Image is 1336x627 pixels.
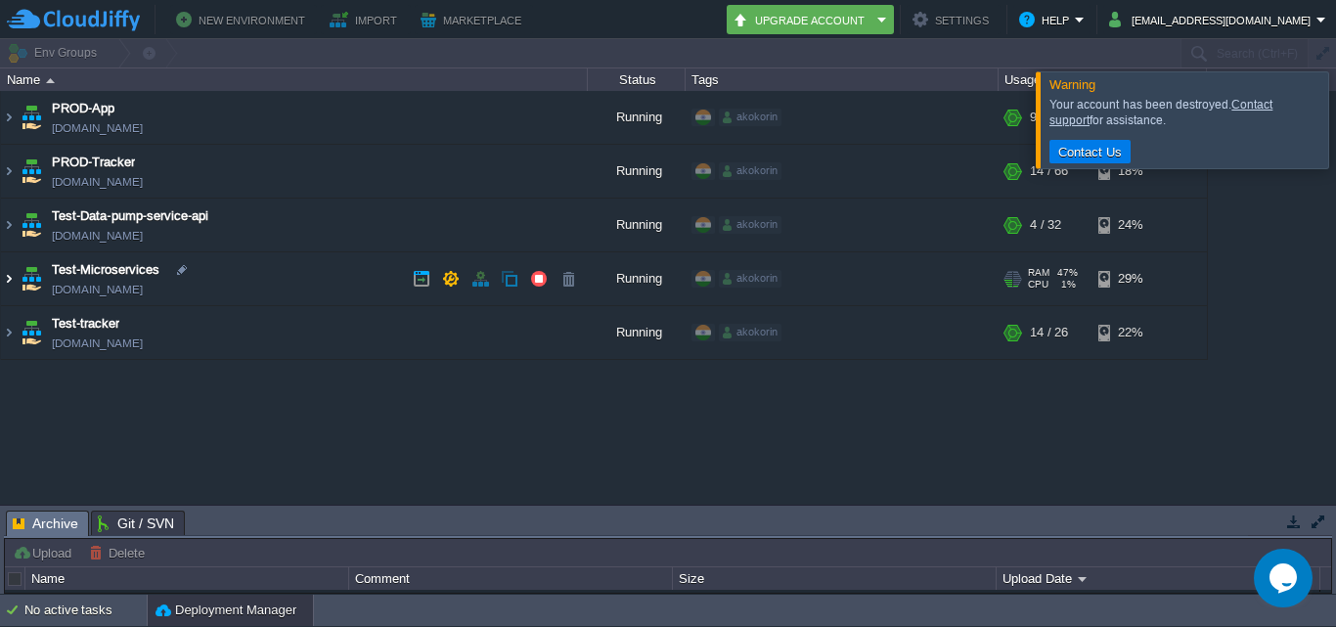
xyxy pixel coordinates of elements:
[913,8,995,31] button: Settings
[52,334,143,353] a: [DOMAIN_NAME]
[52,226,143,246] a: [DOMAIN_NAME]
[588,252,686,305] div: Running
[24,595,147,626] div: No active tasks
[687,68,998,91] div: Tags
[673,590,995,612] div: 575 KB
[421,8,527,31] button: Marketplace
[2,68,587,91] div: Name
[588,145,686,198] div: Running
[1,306,17,359] img: AMDAwAAAACH5BAEAAAAALAAAAAABAAEAAAICRAEAOw==
[1098,199,1162,251] div: 24%
[1057,267,1078,279] span: 47%
[18,199,45,251] img: AMDAwAAAACH5BAEAAAAALAAAAAABAAEAAAICRAEAOw==
[1030,91,1061,144] div: 9 / 34
[89,544,151,561] button: Delete
[1,145,17,198] img: AMDAwAAAACH5BAEAAAAALAAAAAABAAEAAAICRAEAOw==
[1028,279,1048,291] span: CPU
[1,252,17,305] img: AMDAwAAAACH5BAEAAAAALAAAAAABAAEAAAICRAEAOw==
[52,118,143,138] a: [DOMAIN_NAME]
[998,567,1319,590] div: Upload Date
[588,306,686,359] div: Running
[1056,279,1076,291] span: 1%
[1,199,17,251] img: AMDAwAAAACH5BAEAAAAALAAAAAABAAEAAAICRAEAOw==
[52,314,119,334] a: Test-tracker
[1254,549,1316,607] iframe: chat widget
[719,270,781,288] div: akokorin
[7,8,140,32] img: CloudJiffy
[1,91,17,144] img: AMDAwAAAACH5BAEAAAAALAAAAAABAAEAAAICRAEAOw==
[1098,306,1162,359] div: 22%
[1049,97,1323,128] div: Your account has been destroyed. for assistance.
[52,153,135,172] a: PROD-Tracker
[997,590,1318,612] div: 15:12 | [DATE]
[1030,306,1068,359] div: 14 / 26
[52,206,208,226] a: Test-Data-pump-service-api
[18,252,45,305] img: AMDAwAAAACH5BAEAAAAALAAAAAABAAEAAAICRAEAOw==
[674,567,996,590] div: Size
[13,544,77,561] button: Upload
[98,512,174,535] span: Git / SVN
[349,590,671,612] div: Sample package which you can deploy to your environment. Feel free to delete and upload a package...
[1030,199,1061,251] div: 4 / 32
[1028,267,1049,279] span: RAM
[1019,8,1075,31] button: Help
[52,280,143,299] a: [DOMAIN_NAME]
[588,199,686,251] div: Running
[719,162,781,180] div: akokorin
[18,306,45,359] img: AMDAwAAAACH5BAEAAAAALAAAAAABAAEAAAICRAEAOw==
[733,8,871,31] button: Upgrade Account
[1052,143,1128,160] button: Contact Us
[1030,145,1068,198] div: 14 / 66
[588,91,686,144] div: Running
[719,324,781,341] div: akokorin
[330,8,403,31] button: Import
[52,172,143,192] a: [DOMAIN_NAME]
[156,601,296,620] button: Deployment Manager
[13,512,78,536] span: Archive
[46,78,55,83] img: AMDAwAAAACH5BAEAAAAALAAAAAABAAEAAAICRAEAOw==
[589,68,685,91] div: Status
[1098,252,1162,305] div: 29%
[18,91,45,144] img: AMDAwAAAACH5BAEAAAAALAAAAAABAAEAAAICRAEAOw==
[26,567,348,590] div: Name
[176,8,311,31] button: New Environment
[719,109,781,126] div: akokorin
[1000,68,1206,91] div: Usage
[1049,77,1095,92] span: Warning
[1098,145,1162,198] div: 18%
[350,567,672,590] div: Comment
[52,260,159,280] a: Test-Microservices
[719,216,781,234] div: akokorin
[1109,8,1316,31] button: [EMAIL_ADDRESS][DOMAIN_NAME]
[52,99,114,118] a: PROD-App
[18,145,45,198] img: AMDAwAAAACH5BAEAAAAALAAAAAABAAEAAAICRAEAOw==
